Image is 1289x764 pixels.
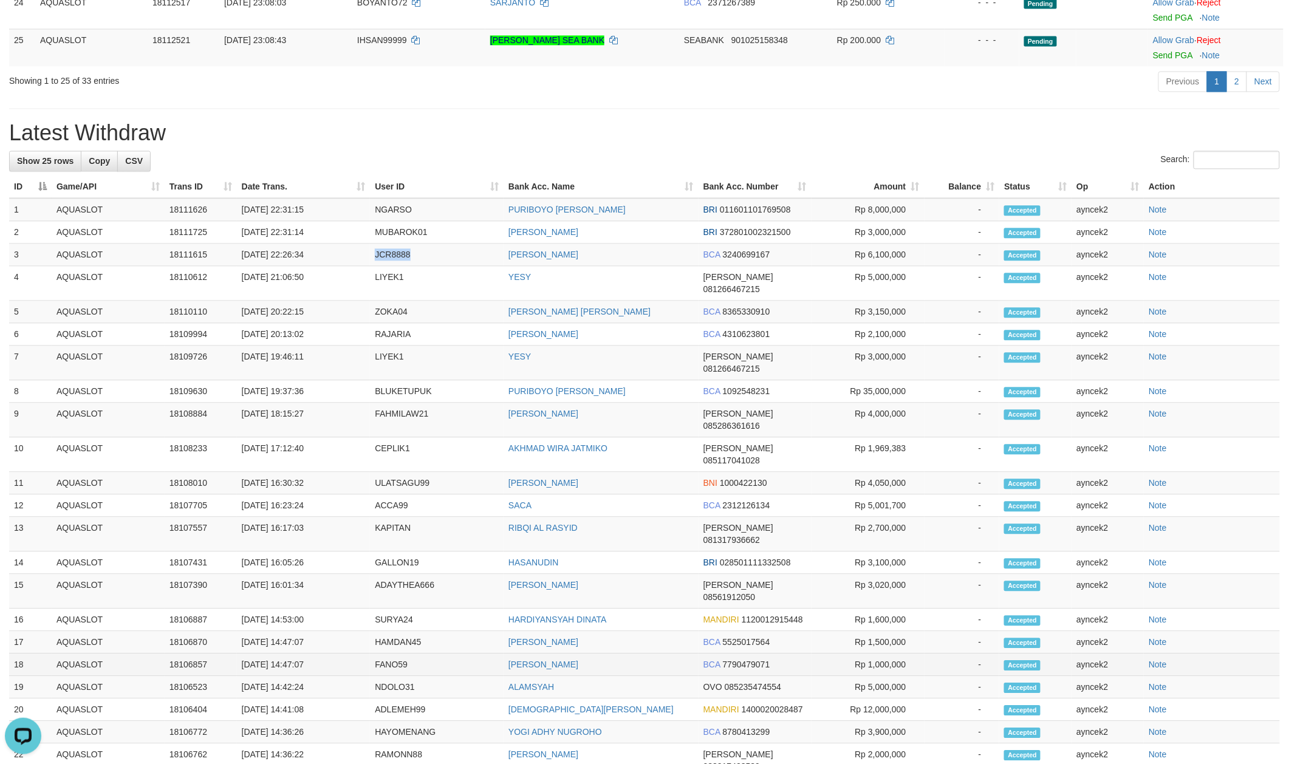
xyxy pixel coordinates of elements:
td: ayncek2 [1072,437,1144,472]
a: [PERSON_NAME] [508,478,578,488]
td: - [925,551,1000,574]
span: Copy [89,156,110,166]
label: Search: [1161,151,1280,169]
span: Accepted [1004,444,1041,454]
td: [DATE] 19:37:36 [237,380,371,403]
td: ayncek2 [1072,198,1144,221]
a: Note [1202,50,1220,60]
td: AQUASLOT [52,551,165,574]
a: 2 [1226,71,1247,92]
td: 18 [9,653,52,676]
td: 18107390 [165,574,237,609]
td: AQUASLOT [52,472,165,494]
td: [DATE] 14:47:07 [237,653,371,676]
td: [DATE] 18:15:27 [237,403,371,437]
td: MUBAROK01 [370,221,504,244]
td: AQUASLOT [52,266,165,301]
a: [PERSON_NAME] [508,329,578,339]
a: Note [1149,749,1167,759]
div: - - - [949,34,1014,46]
td: Rp 3,100,000 [812,551,925,574]
span: IHSAN99999 [357,35,407,45]
a: 1 [1207,71,1228,92]
td: 18111725 [165,221,237,244]
td: [DATE] 21:06:50 [237,266,371,301]
th: Date Trans.: activate to sort column ascending [237,176,371,198]
td: AQUASLOT [52,244,165,266]
td: [DATE] 14:53:00 [237,609,371,631]
td: Rp 3,150,000 [812,301,925,323]
a: Note [1202,13,1220,22]
a: Note [1149,307,1167,316]
td: 18110612 [165,266,237,301]
span: BRI [703,558,717,567]
td: 18109630 [165,380,237,403]
td: - [925,380,1000,403]
a: Note [1149,443,1167,453]
a: [PERSON_NAME] [508,409,578,418]
td: ZOKA04 [370,301,504,323]
span: Copy 8365330910 to clipboard [723,307,770,316]
td: [DATE] 19:46:11 [237,346,371,380]
td: ayncek2 [1072,653,1144,676]
td: 4 [9,266,52,301]
th: Amount: activate to sort column ascending [812,176,925,198]
td: [DATE] 22:31:14 [237,221,371,244]
a: CSV [117,151,151,171]
td: 18107705 [165,494,237,517]
span: BNI [703,478,717,488]
th: Action [1144,176,1280,198]
td: [DATE] 20:22:15 [237,301,371,323]
td: Rp 8,000,000 [812,198,925,221]
a: Note [1149,329,1167,339]
span: Copy 081266467215 to clipboard [703,284,760,294]
span: Copy 081317936662 to clipboard [703,535,760,545]
span: BCA [703,329,720,339]
td: 18109726 [165,346,237,380]
td: ayncek2 [1072,221,1144,244]
span: Accepted [1004,479,1041,489]
span: CSV [125,156,143,166]
td: Rp 1,600,000 [812,609,925,631]
span: Accepted [1004,330,1041,340]
th: Status: activate to sort column ascending [999,176,1072,198]
td: 18111626 [165,198,237,221]
a: Note [1149,478,1167,488]
span: Copy 011601101769508 to clipboard [720,205,791,214]
td: ayncek2 [1072,574,1144,609]
span: Accepted [1004,638,1041,648]
a: [PERSON_NAME] [508,250,578,259]
td: [DATE] 16:30:32 [237,472,371,494]
span: Copy 4310623801 to clipboard [723,329,770,339]
a: HASANUDIN [508,558,558,567]
td: AQUASLOT [52,609,165,631]
td: Rp 5,000,000 [812,266,925,301]
td: - [925,609,1000,631]
td: ayncek2 [1072,494,1144,517]
td: AQUASLOT [52,346,165,380]
td: AQUASLOT [52,403,165,437]
td: 18111615 [165,244,237,266]
td: 2 [9,221,52,244]
a: Show 25 rows [9,151,81,171]
td: ACCA99 [370,494,504,517]
a: Note [1149,580,1167,590]
td: 6 [9,323,52,346]
td: Rp 6,100,000 [812,244,925,266]
a: [PERSON_NAME] [PERSON_NAME] [508,307,651,316]
td: 18108884 [165,403,237,437]
td: ayncek2 [1072,266,1144,301]
span: Copy 081266467215 to clipboard [703,364,760,373]
span: · [1153,35,1197,45]
a: PURIBOYO [PERSON_NAME] [508,386,626,396]
a: Note [1149,272,1167,282]
td: - [925,198,1000,221]
th: Bank Acc. Number: activate to sort column ascending [699,176,812,198]
td: 18106857 [165,653,237,676]
td: 11 [9,472,52,494]
td: FANO59 [370,653,504,676]
span: Copy 028501111332508 to clipboard [720,558,791,567]
a: Send PGA [1153,13,1192,22]
td: - [925,323,1000,346]
td: ayncek2 [1072,244,1144,266]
